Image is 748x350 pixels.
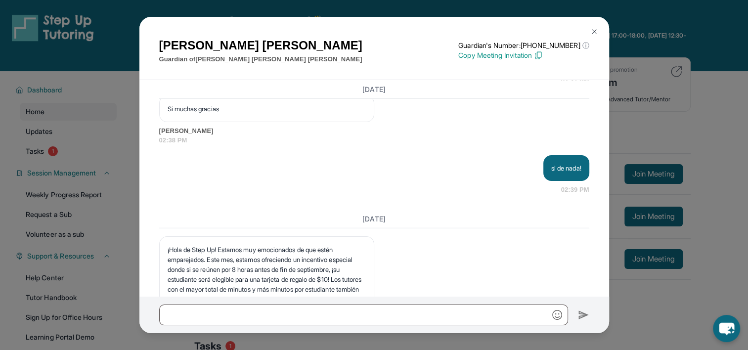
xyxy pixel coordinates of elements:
[534,51,543,60] img: Copy Icon
[159,84,589,94] h3: [DATE]
[458,50,589,60] p: Copy Meeting Invitation
[551,163,581,173] p: si de nada!
[159,37,362,54] h1: [PERSON_NAME] [PERSON_NAME]
[168,245,366,344] p: ¡Hola de Step Up! Estamos muy emocionados de que estén emparejados. Este mes, estamos ofreciendo ...
[552,310,562,320] img: Emoji
[590,28,598,36] img: Close Icon
[159,126,589,136] span: [PERSON_NAME]
[578,309,589,321] img: Send icon
[582,41,589,50] span: ⓘ
[159,135,589,145] span: 02:38 PM
[458,41,589,50] p: Guardian's Number: [PHONE_NUMBER]
[159,214,589,224] h3: [DATE]
[561,185,589,195] span: 02:39 PM
[713,315,740,342] button: chat-button
[168,104,366,114] p: Si muchas gracias
[159,54,362,64] p: Guardian of [PERSON_NAME] [PERSON_NAME] [PERSON_NAME]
